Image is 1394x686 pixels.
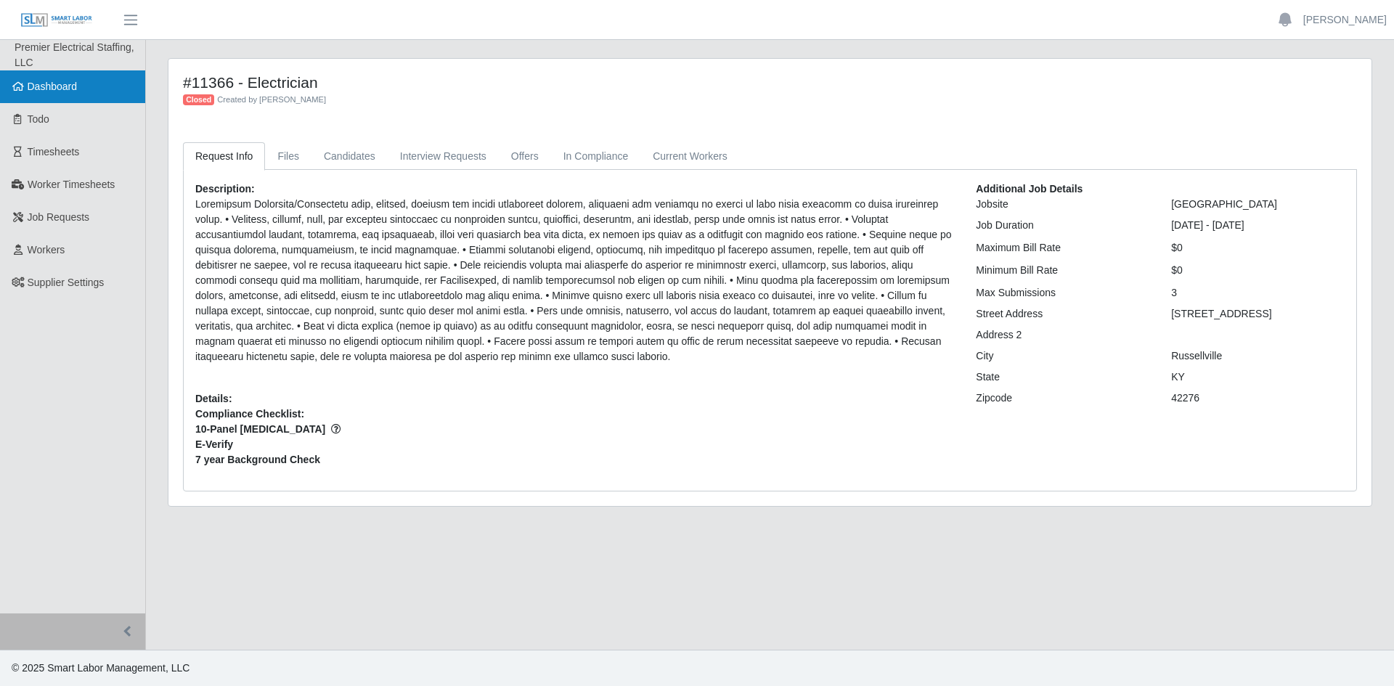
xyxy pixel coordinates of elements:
[183,142,265,171] a: Request Info
[12,662,189,674] span: © 2025 Smart Labor Management, LLC
[28,211,90,223] span: Job Requests
[1160,240,1356,256] div: $0
[965,263,1160,278] div: Minimum Bill Rate
[28,146,80,158] span: Timesheets
[965,197,1160,212] div: Jobsite
[1160,263,1356,278] div: $0
[965,348,1160,364] div: City
[1160,348,1356,364] div: Russellville
[195,437,954,452] span: E-Verify
[195,422,954,437] span: 10-Panel [MEDICAL_DATA]
[1303,12,1387,28] a: [PERSON_NAME]
[965,218,1160,233] div: Job Duration
[965,240,1160,256] div: Maximum Bill Rate
[1160,197,1356,212] div: [GEOGRAPHIC_DATA]
[1160,391,1356,406] div: 42276
[15,41,134,68] span: Premier Electrical Staffing, LLC
[183,73,1058,91] h4: #11366 - Electrician
[551,142,641,171] a: In Compliance
[1160,285,1356,301] div: 3
[183,94,214,106] span: Closed
[28,179,115,190] span: Worker Timesheets
[195,408,304,420] b: Compliance Checklist:
[195,393,232,404] b: Details:
[311,142,388,171] a: Candidates
[195,197,954,364] p: Loremipsum Dolorsita/Consectetu adip, elitsed, doeiusm tem incidi utlaboreet dolorem, aliquaeni a...
[965,306,1160,322] div: Street Address
[965,327,1160,343] div: Address 2
[20,12,93,28] img: SLM Logo
[28,81,78,92] span: Dashboard
[965,391,1160,406] div: Zipcode
[1160,218,1356,233] div: [DATE] - [DATE]
[1160,369,1356,385] div: KY
[965,285,1160,301] div: Max Submissions
[965,369,1160,385] div: State
[499,142,551,171] a: Offers
[265,142,311,171] a: Files
[1160,306,1356,322] div: [STREET_ADDRESS]
[195,452,954,467] span: 7 year Background Check
[217,95,326,104] span: Created by [PERSON_NAME]
[28,277,105,288] span: Supplier Settings
[640,142,739,171] a: Current Workers
[388,142,499,171] a: Interview Requests
[195,183,255,195] b: Description:
[28,244,65,256] span: Workers
[976,183,1083,195] b: Additional Job Details
[28,113,49,125] span: Todo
